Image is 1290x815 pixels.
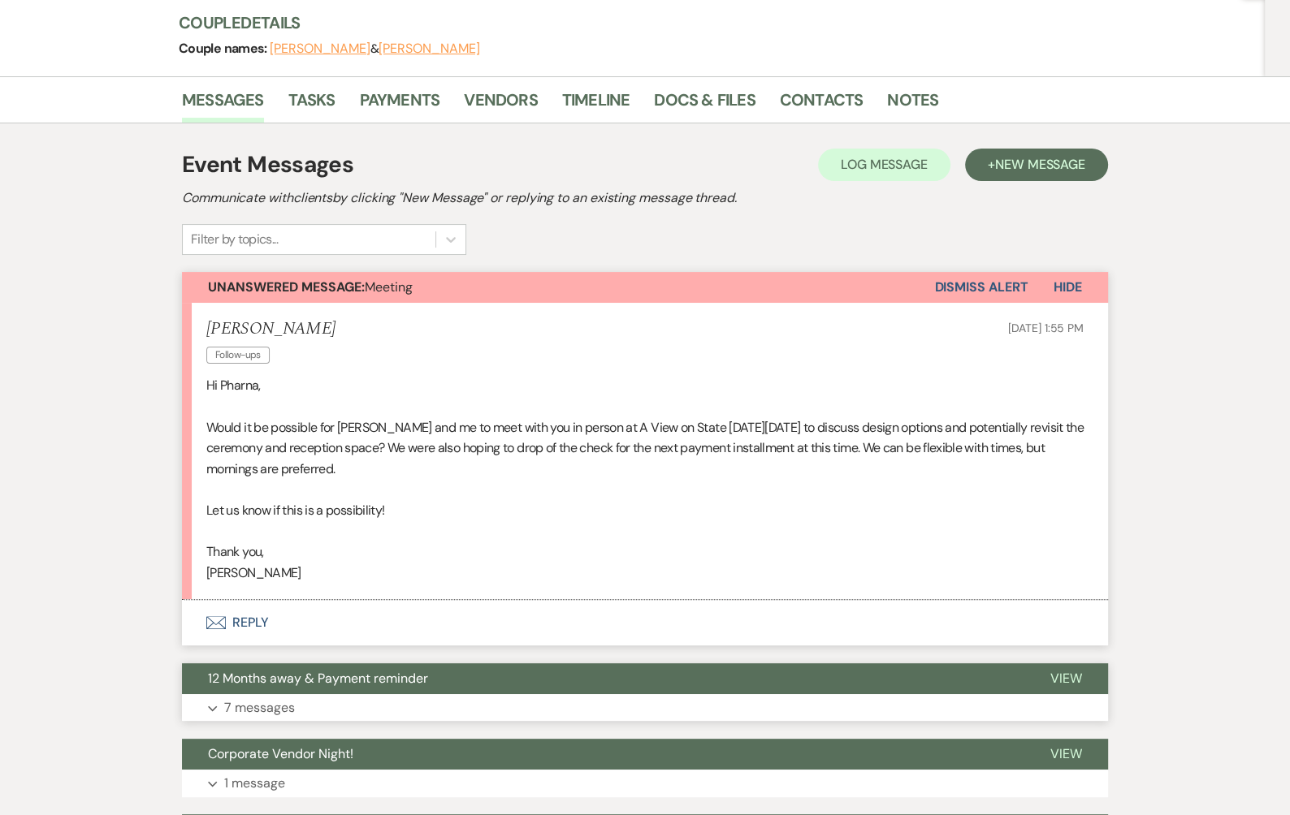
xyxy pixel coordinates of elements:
strong: Unanswered Message: [208,278,365,295]
span: [DATE] 1:55 PM [1008,321,1084,335]
a: Tasks [288,87,335,123]
span: Couple names: [179,40,270,57]
span: View [1050,745,1082,762]
span: Meeting [208,278,413,295]
button: [PERSON_NAME] [379,42,479,55]
h1: Event Messages [182,148,353,182]
h3: Couple Details [179,11,1089,34]
span: View [1050,670,1082,687]
p: [PERSON_NAME] [206,563,1084,584]
h5: [PERSON_NAME] [206,319,335,339]
a: Notes [887,87,938,123]
button: View [1024,663,1108,694]
button: View [1024,739,1108,770]
p: Hi Pharna, [206,375,1084,396]
button: +New Message [965,149,1108,181]
p: 1 message [224,773,285,794]
button: Reply [182,600,1108,645]
div: Filter by topics... [191,230,278,249]
span: Log Message [841,156,928,173]
a: Docs & Files [654,87,755,123]
a: Vendors [464,87,537,123]
button: [PERSON_NAME] [270,42,370,55]
p: Would it be possible for [PERSON_NAME] and me to meet with you in person at A View on State [DATE... [206,417,1084,480]
a: Messages [182,87,264,123]
span: 12 Months away & Payment reminder [208,670,428,687]
a: Timeline [562,87,630,123]
p: 7 messages [224,697,295,718]
button: 7 messages [182,694,1108,722]
button: Dismiss Alert [934,272,1028,303]
button: Unanswered Message:Meeting [182,272,934,303]
p: Thank you, [206,541,1084,563]
span: & [270,41,479,57]
p: Let us know if this is a possibility! [206,500,1084,521]
h2: Communicate with clients by clicking "New Message" or replying to an existing message thread. [182,188,1108,208]
span: Corporate Vendor Night! [208,745,353,762]
button: 12 Months away & Payment reminder [182,663,1024,694]
span: New Message [995,156,1085,173]
span: Hide [1054,278,1082,295]
button: Corporate Vendor Night! [182,739,1024,770]
button: 1 message [182,770,1108,797]
a: Payments [360,87,440,123]
button: Hide [1028,272,1108,303]
button: Log Message [818,149,950,181]
a: Contacts [780,87,864,123]
span: Follow-ups [206,347,270,364]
